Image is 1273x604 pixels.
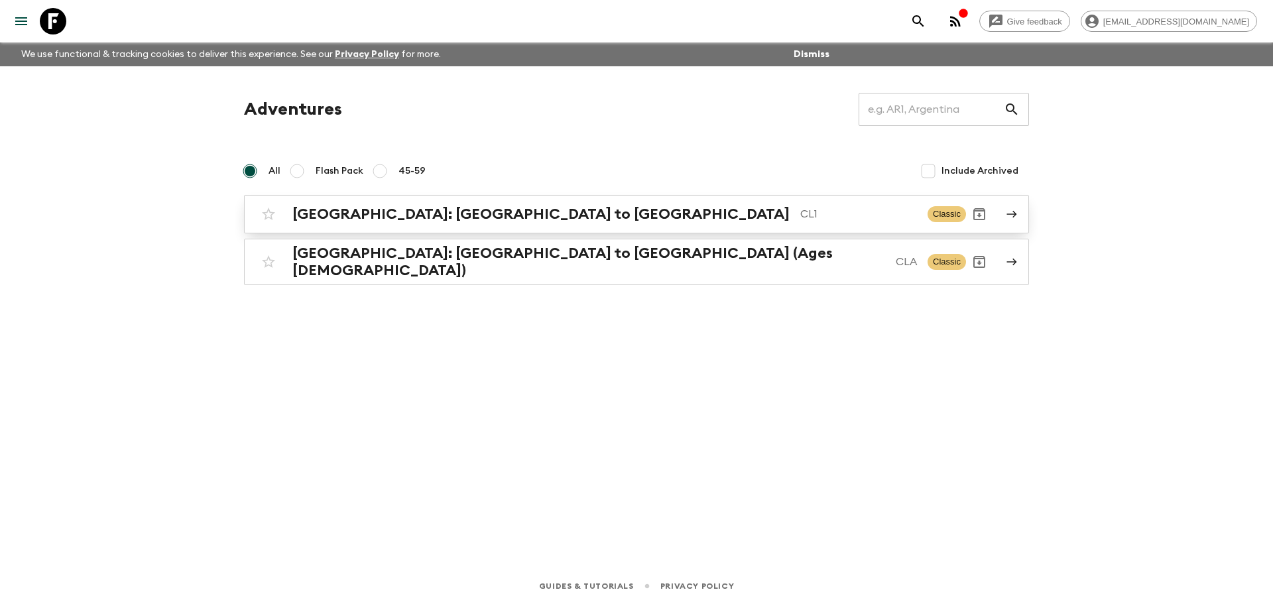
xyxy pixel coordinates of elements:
button: Archive [966,201,993,227]
a: [GEOGRAPHIC_DATA]: [GEOGRAPHIC_DATA] to [GEOGRAPHIC_DATA]CL1ClassicArchive [244,195,1029,233]
input: e.g. AR1, Argentina [859,91,1004,128]
a: Privacy Policy [660,579,734,593]
a: Guides & Tutorials [539,579,634,593]
span: Classic [928,254,966,270]
a: Privacy Policy [335,50,399,59]
p: We use functional & tracking cookies to deliver this experience. See our for more. [16,42,446,66]
button: Dismiss [790,45,833,64]
span: All [269,164,280,178]
span: Flash Pack [316,164,363,178]
a: Give feedback [979,11,1070,32]
span: Classic [928,206,966,222]
h2: [GEOGRAPHIC_DATA]: [GEOGRAPHIC_DATA] to [GEOGRAPHIC_DATA] [292,206,790,223]
span: 45-59 [398,164,426,178]
span: [EMAIL_ADDRESS][DOMAIN_NAME] [1096,17,1256,27]
p: CL1 [800,206,917,222]
span: Include Archived [941,164,1018,178]
button: search adventures [905,8,932,34]
h2: [GEOGRAPHIC_DATA]: [GEOGRAPHIC_DATA] to [GEOGRAPHIC_DATA] (Ages [DEMOGRAPHIC_DATA]) [292,245,885,279]
span: Give feedback [1000,17,1069,27]
div: [EMAIL_ADDRESS][DOMAIN_NAME] [1081,11,1257,32]
button: Archive [966,249,993,275]
a: [GEOGRAPHIC_DATA]: [GEOGRAPHIC_DATA] to [GEOGRAPHIC_DATA] (Ages [DEMOGRAPHIC_DATA])CLAClassicArchive [244,239,1029,285]
button: menu [8,8,34,34]
p: CLA [896,254,917,270]
h1: Adventures [244,96,342,123]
